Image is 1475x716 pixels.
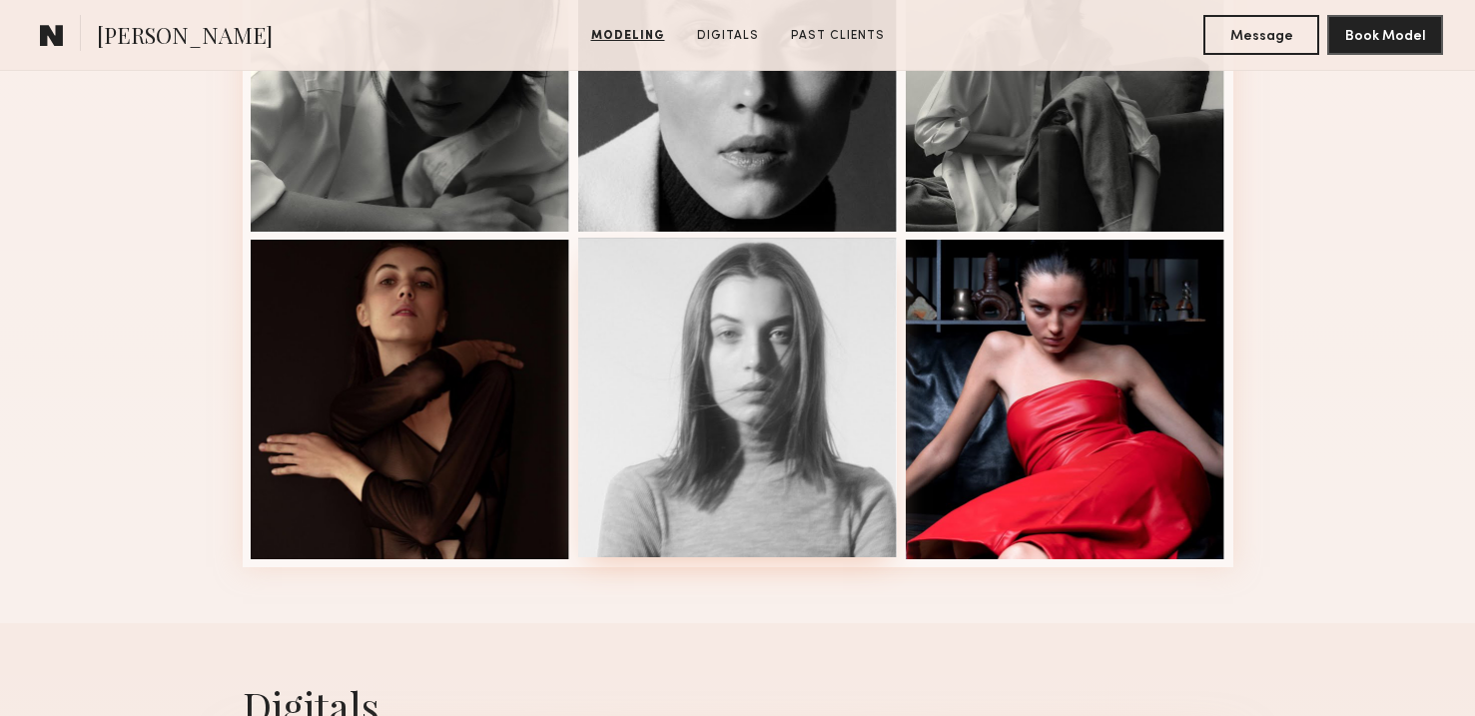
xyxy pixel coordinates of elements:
[689,27,767,45] a: Digitals
[97,20,273,55] span: [PERSON_NAME]
[1327,26,1443,43] a: Book Model
[1327,15,1443,55] button: Book Model
[1203,15,1319,55] button: Message
[583,27,673,45] a: Modeling
[783,27,893,45] a: Past Clients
